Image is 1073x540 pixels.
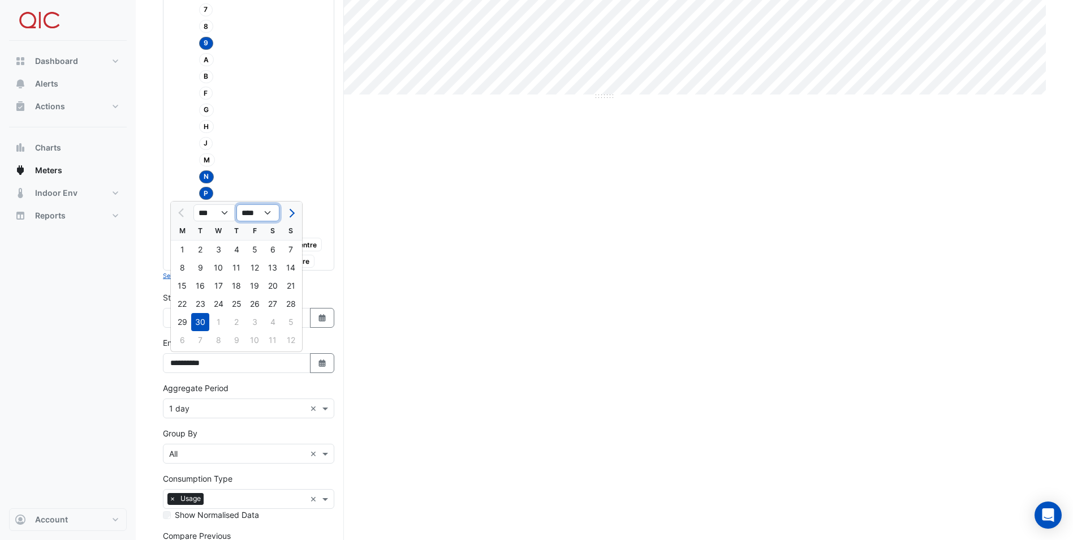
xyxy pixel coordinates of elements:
div: 13 [264,259,282,277]
div: 1 [209,313,227,331]
div: 28 [282,295,300,313]
div: 19 [245,277,264,295]
div: Saturday, April 20, 2024 [264,277,282,295]
div: 25 [227,295,245,313]
span: J [199,137,213,150]
div: 11 [264,331,282,349]
label: Aggregate Period [163,382,229,394]
div: 6 [173,331,191,349]
div: Friday, April 5, 2024 [245,241,264,259]
div: 23 [191,295,209,313]
div: 1 [173,241,191,259]
span: H [199,120,214,133]
div: 4 [264,313,282,331]
div: 30 [191,313,209,331]
span: G [199,104,214,117]
span: 8 [199,20,214,33]
div: T [227,222,245,240]
button: Account [9,508,127,531]
div: Sunday, April 28, 2024 [282,295,300,313]
div: 9 [191,259,209,277]
div: 5 [245,241,264,259]
div: 20 [264,277,282,295]
div: Sunday, May 5, 2024 [282,313,300,331]
div: Wednesday, May 1, 2024 [209,313,227,331]
div: W [209,222,227,240]
div: Saturday, April 13, 2024 [264,259,282,277]
div: Thursday, April 4, 2024 [227,241,245,259]
div: Wednesday, April 24, 2024 [209,295,227,313]
div: 2 [227,313,245,331]
span: Usage [178,493,204,504]
div: Friday, April 26, 2024 [245,295,264,313]
select: Select year [236,204,279,221]
div: 7 [282,241,300,259]
label: Consumption Type [163,473,232,485]
div: 8 [209,331,227,349]
div: 24 [209,295,227,313]
div: 7 [191,331,209,349]
span: B [199,70,214,83]
div: M [173,222,191,240]
div: 27 [264,295,282,313]
span: A [199,53,214,66]
div: Wednesday, April 3, 2024 [209,241,227,259]
button: Select Reportable [163,271,214,281]
div: 12 [245,259,264,277]
div: Monday, April 15, 2024 [173,277,191,295]
app-icon: Meters [15,165,26,176]
span: N [199,170,214,183]
div: 15 [173,277,191,295]
span: Reports [35,210,66,221]
div: Monday, April 29, 2024 [173,313,191,331]
div: Monday, April 22, 2024 [173,295,191,313]
app-icon: Dashboard [15,55,26,67]
div: Tuesday, May 7, 2024 [191,331,209,349]
div: Sunday, May 12, 2024 [282,331,300,349]
span: Meters [35,165,62,176]
div: Tuesday, April 16, 2024 [191,277,209,295]
label: End Date [163,337,197,349]
div: Saturday, April 27, 2024 [264,295,282,313]
span: × [167,493,178,504]
app-icon: Indoor Env [15,187,26,199]
div: Friday, April 19, 2024 [245,277,264,295]
div: 10 [245,331,264,349]
div: Monday, April 1, 2024 [173,241,191,259]
button: Reports [9,204,127,227]
div: 4 [227,241,245,259]
span: P [199,187,214,200]
div: Sunday, April 21, 2024 [282,277,300,295]
div: 10 [209,259,227,277]
select: Select month [193,204,236,221]
div: Sunday, April 14, 2024 [282,259,300,277]
div: F [245,222,264,240]
fa-icon: Select Date [317,358,327,368]
fa-icon: Select Date [317,313,327,323]
div: 21 [282,277,300,295]
div: Friday, May 10, 2024 [245,331,264,349]
div: Thursday, April 18, 2024 [227,277,245,295]
div: 12 [282,331,300,349]
button: Meters [9,159,127,182]
div: 6 [264,241,282,259]
div: Saturday, May 11, 2024 [264,331,282,349]
span: Account [35,514,68,525]
div: Saturday, April 6, 2024 [264,241,282,259]
div: 26 [245,295,264,313]
div: Wednesday, April 10, 2024 [209,259,227,277]
div: Tuesday, April 9, 2024 [191,259,209,277]
div: S [282,222,300,240]
button: Next month [284,204,298,222]
span: Alerts [35,78,58,89]
span: Indoor Env [35,187,77,199]
div: Thursday, April 11, 2024 [227,259,245,277]
div: Tuesday, April 23, 2024 [191,295,209,313]
span: M [199,153,216,166]
button: Alerts [9,72,127,95]
div: 11 [227,259,245,277]
div: Monday, April 8, 2024 [173,259,191,277]
app-icon: Charts [15,142,26,153]
button: Indoor Env [9,182,127,204]
app-icon: Actions [15,101,26,112]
